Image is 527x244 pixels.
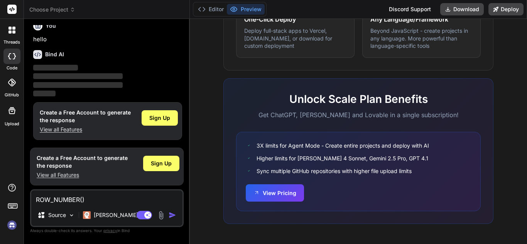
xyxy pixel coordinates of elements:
[236,110,481,119] p: Get ChatGPT, [PERSON_NAME] and Lovable in a single subscription!
[440,3,484,15] button: Download
[30,227,184,234] p: Always double-check its answers. Your in Bind
[244,15,346,24] h4: One-Click Deploy
[37,171,128,179] p: View all Features
[33,91,56,96] span: ‌
[257,167,412,175] span: Sync multiple GitHub repositories with higher file upload limits
[5,92,19,98] label: GitHub
[103,228,117,233] span: privacy
[45,50,64,58] h6: Bind AI
[157,211,166,220] img: attachment
[48,211,66,219] p: Source
[40,126,131,133] p: View all Features
[370,15,473,24] h4: Any Language/Framework
[227,4,265,15] button: Preview
[5,219,19,232] img: signin
[46,22,56,30] h6: You
[37,154,128,170] h1: Create a Free Account to generate the response
[195,4,227,15] button: Editor
[244,27,346,50] p: Deploy full-stack apps to Vercel, [DOMAIN_NAME], or download for custom deployment
[169,211,176,219] img: icon
[33,65,78,71] span: ‌
[68,212,75,219] img: Pick Models
[257,141,429,150] span: 3X limits for Agent Mode - Create entire projects and deploy with AI
[488,3,524,15] button: Deploy
[5,121,19,127] label: Upload
[246,184,304,202] button: View Pricing
[7,65,17,71] label: code
[370,27,473,50] p: Beyond JavaScript - create projects in any language. More powerful than language-specific tools
[40,109,131,124] h1: Create a Free Account to generate the response
[94,211,151,219] p: [PERSON_NAME] 4 S..
[33,35,182,44] p: hello
[257,154,428,162] span: Higher limits for [PERSON_NAME] 4 Sonnet, Gemini 2.5 Pro, GPT 4.1
[31,190,182,204] textarea: ROW_NUMBER()
[29,6,75,13] span: Choose Project
[384,3,436,15] div: Discord Support
[3,39,20,45] label: threads
[33,73,123,79] span: ‌
[151,160,172,167] span: Sign Up
[149,114,170,122] span: Sign Up
[236,91,481,107] h2: Unlock Scale Plan Benefits
[33,82,123,88] span: ‌
[83,211,91,219] img: Claude 4 Sonnet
